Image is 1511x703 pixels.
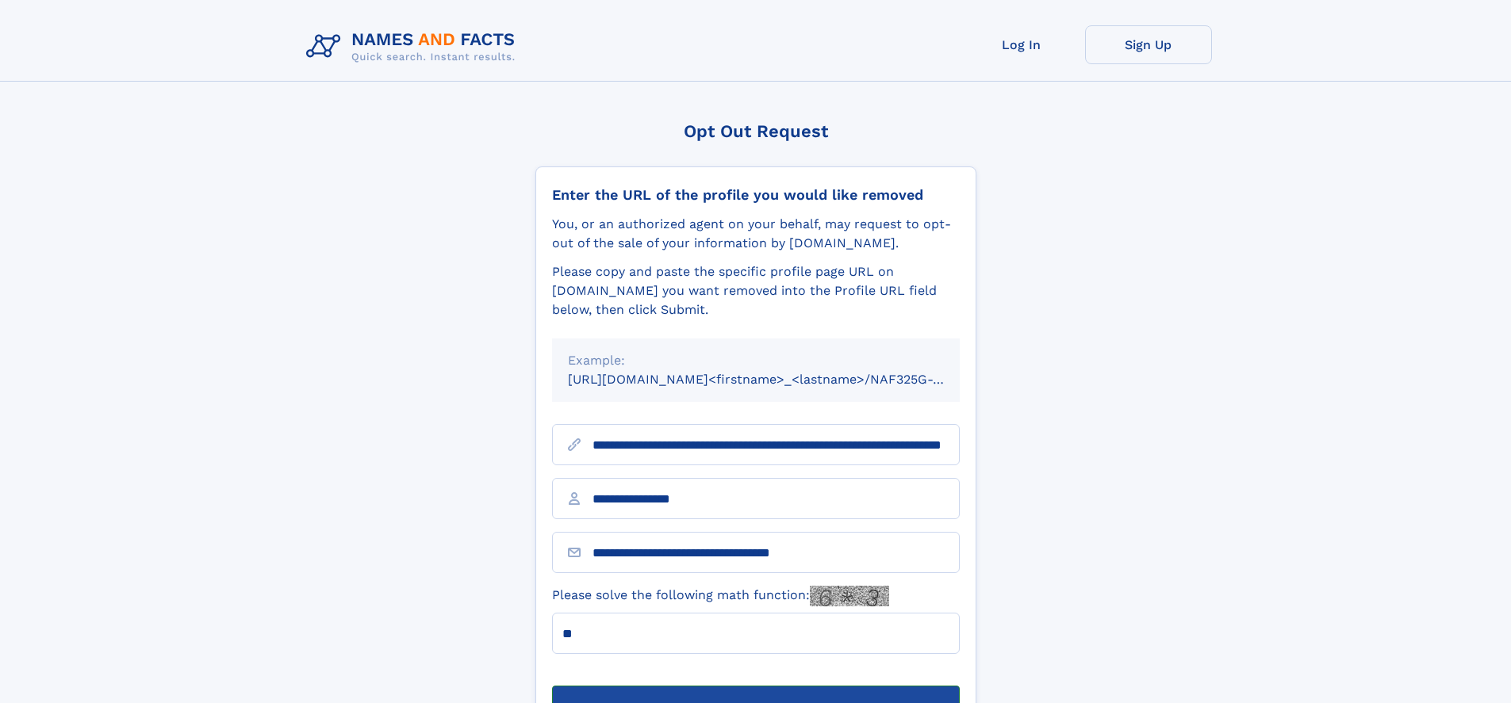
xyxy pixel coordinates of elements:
[552,186,960,204] div: Enter the URL of the profile you would like removed
[552,215,960,253] div: You, or an authorized agent on your behalf, may request to opt-out of the sale of your informatio...
[1085,25,1212,64] a: Sign Up
[535,121,976,141] div: Opt Out Request
[552,262,960,319] div: Please copy and paste the specific profile page URL on [DOMAIN_NAME] you want removed into the Pr...
[568,372,990,387] small: [URL][DOMAIN_NAME]<firstname>_<lastname>/NAF325G-xxxxxxxx
[552,586,889,606] label: Please solve the following math function:
[958,25,1085,64] a: Log In
[568,351,944,370] div: Example:
[300,25,528,68] img: Logo Names and Facts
